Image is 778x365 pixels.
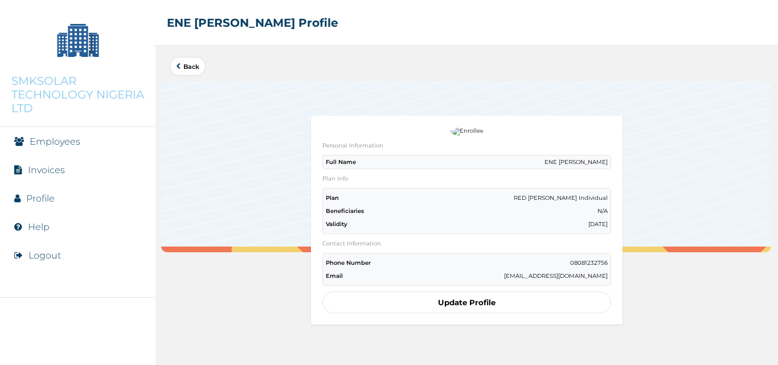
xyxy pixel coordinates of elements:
[588,220,608,228] p: [DATE]
[322,142,611,149] p: Personal Information
[326,194,339,202] p: Plan
[514,194,608,202] p: RED [PERSON_NAME] Individual
[30,136,80,147] a: Employees
[26,193,55,204] a: Profile
[326,207,364,215] p: Beneficiaries
[170,57,206,76] button: Back
[176,63,199,69] a: Back
[11,74,144,115] p: SMKSOLAR TECHNOLOGY NIGERIA LTD
[326,259,371,266] p: Phone Number
[322,292,611,313] button: Update Profile
[167,16,338,30] h2: ENE [PERSON_NAME] Profile
[28,165,65,175] a: Invoices
[597,207,608,215] p: N/A
[326,272,343,280] p: Email
[570,259,608,266] p: 08081232756
[28,222,50,232] a: Help
[544,158,608,166] p: ENE [PERSON_NAME]
[326,158,356,166] p: Full Name
[451,127,484,136] img: Enrollee
[322,175,611,182] p: Plan Info
[326,220,347,228] p: Validity
[11,337,144,354] img: RelianceHMO's Logo
[504,272,608,280] p: [EMAIL_ADDRESS][DOMAIN_NAME]
[322,240,611,247] p: Contact Information
[50,11,107,68] img: Company
[28,250,61,261] button: Logout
